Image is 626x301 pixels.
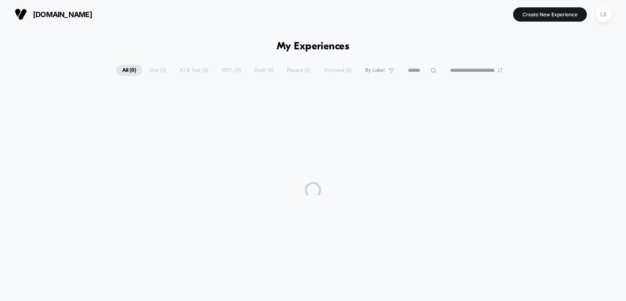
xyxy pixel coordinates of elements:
[365,67,385,73] span: By Label
[513,7,587,22] button: Create New Experience
[498,68,503,73] img: end
[593,6,614,23] button: LS
[595,7,611,22] div: LS
[33,10,92,19] span: [DOMAIN_NAME]
[277,41,350,53] h1: My Experiences
[12,8,95,21] button: [DOMAIN_NAME]
[116,65,142,76] span: All ( 0 )
[15,8,27,20] img: Visually logo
